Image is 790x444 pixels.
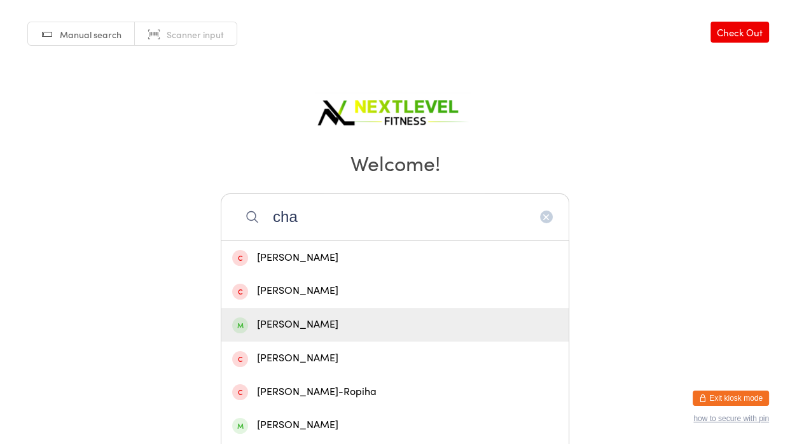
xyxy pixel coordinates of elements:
div: [PERSON_NAME]-Ropiha [232,384,558,401]
a: Check Out [710,22,769,43]
div: [PERSON_NAME] [232,316,558,333]
div: [PERSON_NAME] [232,282,558,300]
h2: Welcome! [13,148,777,177]
button: how to secure with pin [693,414,769,423]
div: [PERSON_NAME] [232,417,558,434]
div: [PERSON_NAME] [232,249,558,267]
div: [PERSON_NAME] [232,350,558,367]
img: Next Level Fitness [315,89,475,130]
button: Exit kiosk mode [693,391,769,406]
span: Manual search [60,28,121,41]
span: Scanner input [167,28,224,41]
input: Search [221,193,569,240]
